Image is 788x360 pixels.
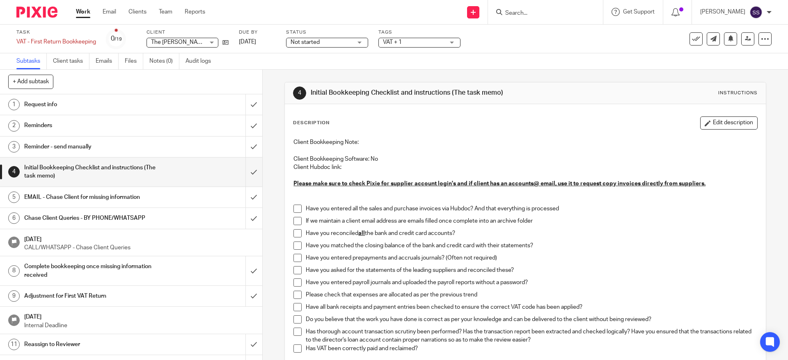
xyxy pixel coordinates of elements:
[718,90,758,96] div: Instructions
[293,138,757,146] p: Client Bookkeeping Note:
[24,290,166,302] h1: Adjustment for First VAT Return
[293,181,706,187] u: Please make sure to check Pixie for supplier account login's and if client has an accounts@ email...
[96,53,119,69] a: Emails
[306,328,757,344] p: Has thorough account transaction scrutiny been performed? Has the transaction report been extract...
[291,39,320,45] span: Not started
[147,29,229,36] label: Client
[8,141,20,153] div: 3
[306,205,757,213] p: Have you entered all the sales and purchase invoices via Hubdoc? And that everything is processed
[8,191,20,203] div: 5
[125,53,143,69] a: Files
[293,120,330,126] p: Description
[24,311,254,321] h1: [DATE]
[293,163,757,171] p: Client Hubdoc link:
[8,265,20,277] div: 8
[16,29,96,36] label: Task
[378,29,460,36] label: Tags
[24,260,166,281] h1: Complete bookkeeping once missing information received
[306,315,757,324] p: Do you believe that the work you have done is correct as per your knowledge and can be delivered ...
[286,29,368,36] label: Status
[149,53,179,69] a: Notes (0)
[24,191,166,203] h1: EMAIL - Chase Client for missing information
[186,53,217,69] a: Audit logs
[749,6,763,19] img: svg%3E
[24,141,166,153] h1: Reminder - send manually
[8,212,20,224] div: 6
[111,34,122,43] div: 0
[16,38,96,46] div: VAT - First Return Bookkeeping
[24,212,166,224] h1: Chase Client Queries - BY PHONE/WHATSAPP
[16,7,57,18] img: Pixie
[76,8,90,16] a: Work
[293,155,757,163] p: Client Bookkeeping Software: No
[306,303,757,311] p: Have all bank receipts and payment entries been checked to ensure the correct VAT code has been a...
[8,99,20,110] div: 1
[151,39,270,45] span: The [PERSON_NAME] Bathroom Company Ltd
[306,229,757,237] p: Have you reconciled the bank and credit card accounts?
[306,254,757,262] p: Have you entered prepayments and accruals journals? (Often not required)
[24,119,166,132] h1: Reminders
[383,39,402,45] span: VAT + 1
[700,8,745,16] p: [PERSON_NAME]
[306,266,757,274] p: Have you asked for the statements of the leading suppliers and reconciled these?
[306,278,757,287] p: Have you entered payroll journals and uploaded the payroll reports without a password?
[103,8,116,16] a: Email
[8,339,20,350] div: 11
[8,166,20,178] div: 4
[24,244,254,252] p: CALL/WHATSAPP - Chase Client Queries
[293,87,306,100] div: 4
[24,321,254,330] p: Internal Deadline
[311,89,543,97] h1: Initial Bookkeeping Checklist and instructions (The task memo)
[306,217,757,225] p: If we maintain a client email address are emails filled once complete into an archive folder
[700,116,758,130] button: Edit description
[8,75,53,89] button: + Add subtask
[239,39,256,45] span: [DATE]
[306,344,757,353] p: Has VAT been correctly paid and reclaimed?
[239,29,276,36] label: Due by
[53,53,89,69] a: Client tasks
[159,8,172,16] a: Team
[623,9,655,15] span: Get Support
[185,8,205,16] a: Reports
[306,291,757,299] p: Please check that expenses are allocated as per the previous trend
[24,233,254,244] h1: [DATE]
[24,162,166,182] h1: Initial Bookkeeping Checklist and instructions (The task memo)
[24,338,166,351] h1: Reassign to Reviewer
[306,242,757,250] p: Have you matched the closing balance of the bank and credit card with their statements?
[8,290,20,302] div: 9
[115,37,122,41] small: /19
[16,53,47,69] a: Subtasks
[8,120,20,132] div: 2
[24,98,166,111] h1: Request info
[504,10,578,17] input: Search
[128,8,147,16] a: Clients
[358,230,365,236] u: all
